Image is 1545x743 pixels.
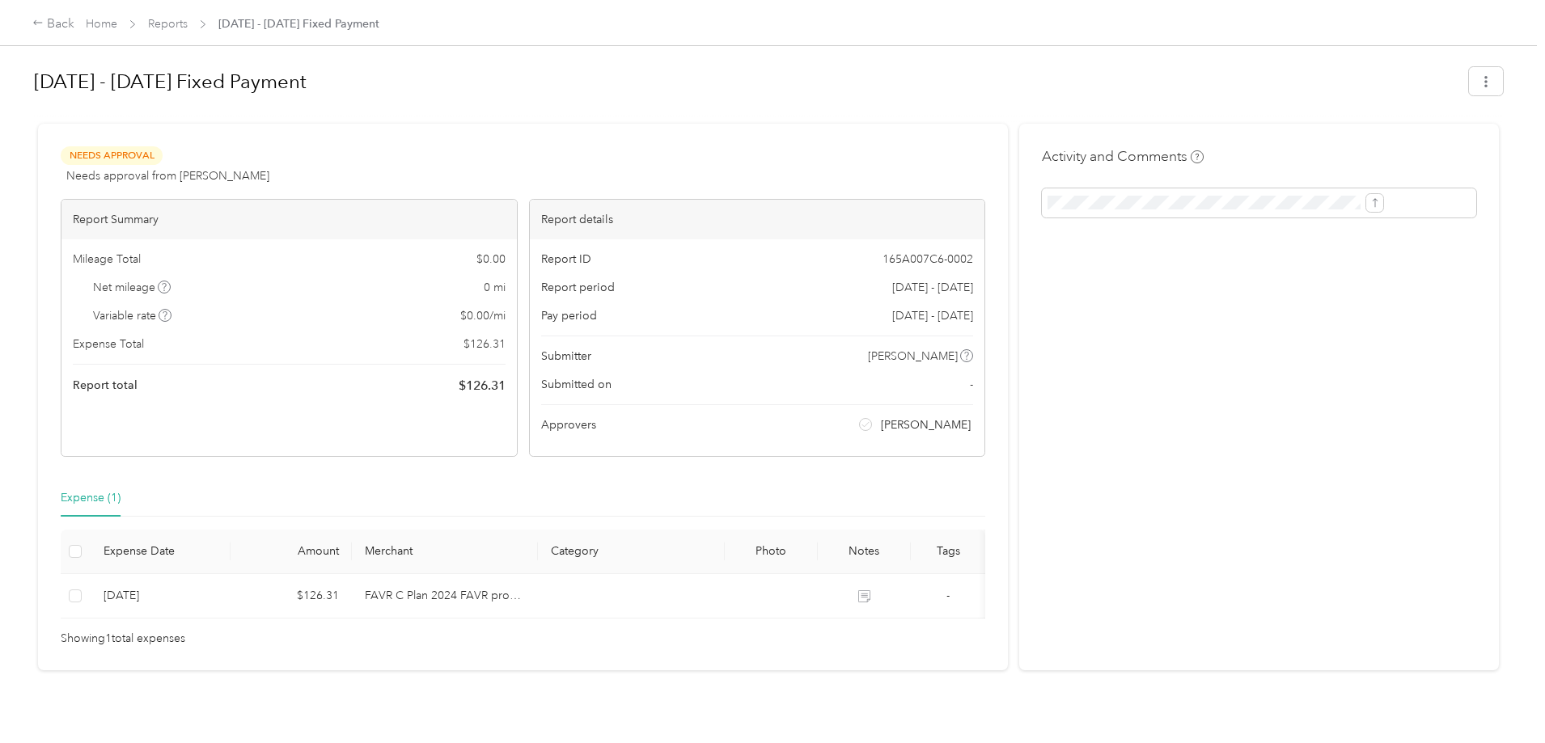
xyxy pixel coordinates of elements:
[231,574,352,618] td: $126.31
[818,530,911,574] th: Notes
[91,530,231,574] th: Expense Date
[883,251,973,268] span: 165A007C6-0002
[924,544,972,558] div: Tags
[218,15,379,32] span: [DATE] - [DATE] Fixed Payment
[725,530,818,574] th: Photo
[541,307,597,324] span: Pay period
[541,279,615,296] span: Report period
[868,348,958,365] span: [PERSON_NAME]
[881,416,971,433] span: [PERSON_NAME]
[459,376,506,395] span: $ 126.31
[970,376,973,393] span: -
[61,489,121,507] div: Expense (1)
[66,167,269,184] span: Needs approval from [PERSON_NAME]
[61,200,517,239] div: Report Summary
[538,530,725,574] th: Category
[484,279,506,296] span: 0 mi
[541,416,596,433] span: Approvers
[911,574,985,618] td: -
[460,307,506,324] span: $ 0.00 / mi
[91,574,231,618] td: 10-1-2025
[73,336,144,353] span: Expense Total
[946,589,950,602] span: -
[892,307,973,324] span: [DATE] - [DATE]
[541,251,591,268] span: Report ID
[231,530,352,574] th: Amount
[61,146,163,165] span: Needs Approval
[86,17,117,31] a: Home
[61,630,185,648] span: Showing 1 total expenses
[32,15,74,34] div: Back
[892,279,973,296] span: [DATE] - [DATE]
[463,336,506,353] span: $ 126.31
[530,200,985,239] div: Report details
[352,530,539,574] th: Merchant
[93,279,171,296] span: Net mileage
[34,62,1458,101] h1: Sep 1 - 30, 2025 Fixed Payment
[73,251,141,268] span: Mileage Total
[1454,652,1545,743] iframe: Everlance-gr Chat Button Frame
[1042,146,1204,167] h4: Activity and Comments
[541,376,612,393] span: Submitted on
[73,377,138,394] span: Report total
[352,574,539,618] td: FAVR C Plan 2024 FAVR program
[476,251,506,268] span: $ 0.00
[93,307,172,324] span: Variable rate
[541,348,591,365] span: Submitter
[148,17,188,31] a: Reports
[911,530,985,574] th: Tags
